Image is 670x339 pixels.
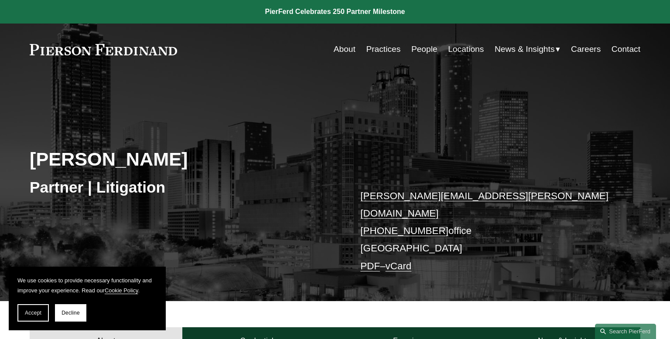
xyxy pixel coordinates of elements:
a: [PHONE_NUMBER] [360,225,448,236]
a: Cookie Policy [105,287,138,294]
h2: [PERSON_NAME] [30,148,335,170]
section: Cookie banner [9,267,166,330]
a: Locations [448,41,484,58]
span: Accept [25,310,41,316]
h3: Partner | Litigation [30,178,335,197]
a: [PERSON_NAME][EMAIL_ADDRESS][PERSON_NAME][DOMAIN_NAME] [360,190,608,219]
a: About [334,41,356,58]
a: Careers [571,41,601,58]
span: News & Insights [495,42,555,57]
p: We use cookies to provide necessary functionality and improve your experience. Read our . [17,275,157,295]
span: Decline [62,310,80,316]
a: Contact [612,41,640,58]
a: PDF [360,261,380,271]
p: office [GEOGRAPHIC_DATA] – [360,187,615,275]
a: Search this site [595,324,656,339]
a: folder dropdown [495,41,561,58]
a: Practices [366,41,400,58]
a: vCard [386,261,412,271]
a: People [411,41,438,58]
button: Decline [55,304,86,322]
button: Accept [17,304,49,322]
